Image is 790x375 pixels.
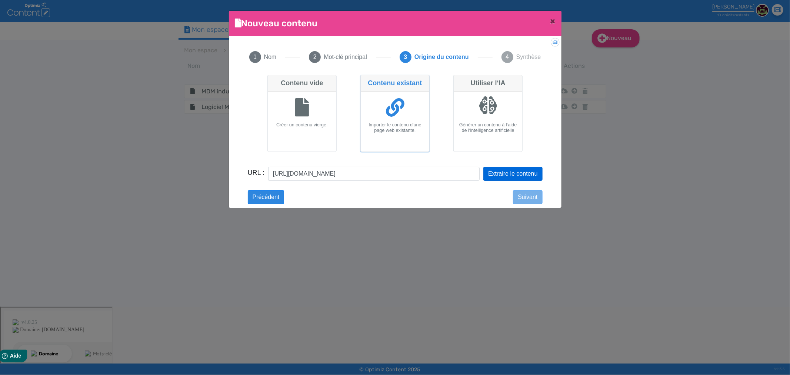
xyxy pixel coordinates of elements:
[268,167,480,181] input: https://votresite.com
[92,44,113,49] div: Mots-clés
[483,167,542,181] button: Extraire le contenu
[38,6,49,12] span: Aide
[21,12,36,18] div: v 4.0.25
[264,53,277,62] span: Nom
[309,51,321,63] span: 2
[12,19,18,25] img: website_grey.svg
[544,11,561,31] button: Close
[364,122,426,133] h6: Importer le contenu d'une page web existante.
[235,17,318,30] h4: Nouveau contenu
[240,42,286,72] button: 1Nom
[400,51,411,63] span: 3
[19,19,84,25] div: Domaine: [DOMAIN_NAME]
[513,190,542,204] button: Suivant
[249,51,261,63] span: 1
[38,44,57,49] div: Domaine
[454,75,522,92] div: Utiliser l‘IA
[84,43,90,49] img: tab_keywords_by_traffic_grey.svg
[248,168,264,178] label: URL :
[324,53,367,62] span: Mot-clé principal
[248,190,284,204] button: Précédent
[30,43,36,49] img: tab_domain_overview_orange.svg
[457,122,519,133] h6: Générer un contenu à l‘aide de l‘intelligence artificielle
[271,122,333,128] h6: Créer un contenu vierge.
[12,12,18,18] img: logo_orange.svg
[361,75,429,92] div: Contenu existant
[300,42,376,72] button: 2Mot-clé principal
[391,42,478,72] button: 3Origine du contenu
[414,53,469,62] span: Origine du contenu
[550,16,556,26] span: ×
[268,75,336,92] div: Contenu vide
